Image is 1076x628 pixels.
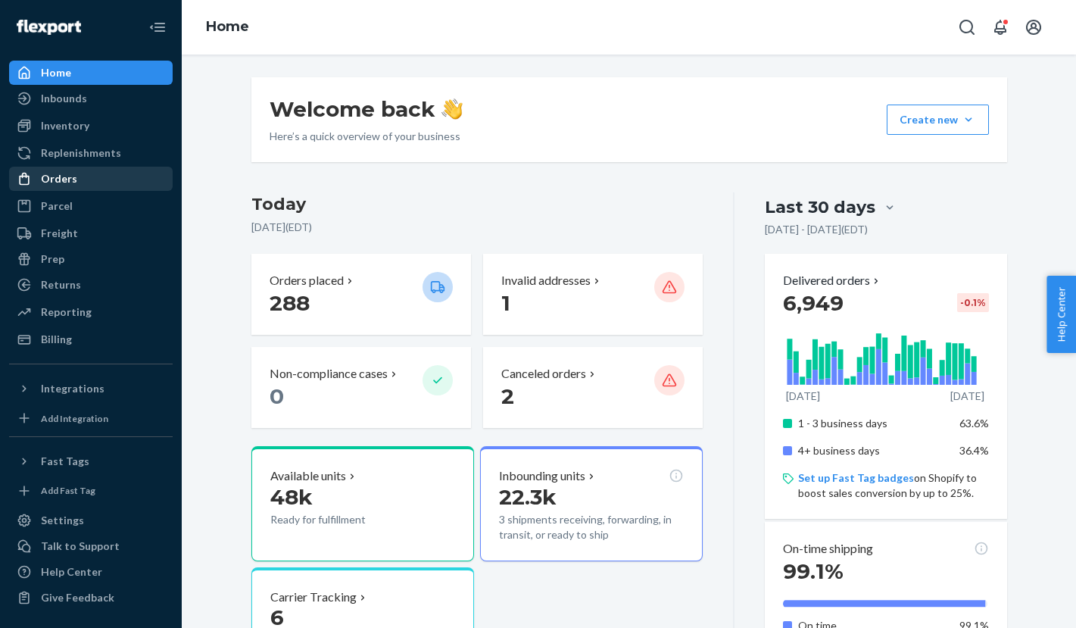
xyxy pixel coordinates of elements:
button: Invalid addresses 1 [483,254,703,335]
span: 63.6% [959,417,989,430]
span: 0 [270,383,284,409]
span: 288 [270,290,310,316]
span: 36.4% [959,444,989,457]
button: Create new [887,105,989,135]
a: Freight [9,221,173,245]
a: Replenishments [9,141,173,165]
div: Reporting [41,305,92,320]
div: Parcel [41,198,73,214]
ol: breadcrumbs [194,5,261,49]
span: 99.1% [783,558,844,584]
div: Last 30 days [765,195,875,219]
p: Available units [270,467,346,485]
button: Open account menu [1018,12,1049,42]
p: 3 shipments receiving, forwarding, in transit, or ready to ship [499,512,684,542]
p: Ready for fulfillment [270,512,410,527]
div: Freight [41,226,78,241]
a: Reporting [9,300,173,324]
span: 1 [501,290,510,316]
button: Available units48kReady for fulfillment [251,446,474,561]
div: Replenishments [41,145,121,161]
img: hand-wave emoji [441,98,463,120]
div: Fast Tags [41,454,89,469]
a: Add Fast Tag [9,480,173,503]
button: Orders placed 288 [251,254,471,335]
button: Close Navigation [142,12,173,42]
a: Inbounds [9,86,173,111]
button: Open notifications [985,12,1015,42]
div: Orders [41,171,77,186]
p: Inbounding units [499,467,585,485]
div: Talk to Support [41,539,120,554]
h3: Today [251,192,703,217]
p: [DATE] [786,389,820,404]
p: Non-compliance cases [270,365,388,383]
span: 6,949 [783,290,844,316]
a: Returns [9,273,173,297]
span: 48k [270,484,313,510]
button: Open Search Box [952,12,982,42]
span: 22.3k [499,484,557,510]
a: Help Center [9,560,173,584]
p: Invalid addresses [501,272,591,289]
a: Parcel [9,194,173,218]
a: Prep [9,247,173,271]
p: Canceled orders [501,365,586,383]
div: Inbounds [41,91,87,106]
div: Settings [41,513,84,528]
a: Home [9,61,173,85]
div: Prep [41,252,64,267]
div: -0.1 % [957,293,989,312]
img: Flexport logo [17,20,81,35]
p: Carrier Tracking [270,589,357,606]
p: [DATE] ( EDT ) [251,220,703,235]
div: Integrations [41,381,104,396]
div: Give Feedback [41,590,114,605]
span: 2 [501,383,514,409]
p: [DATE] - [DATE] ( EDT ) [765,222,868,237]
button: Non-compliance cases 0 [251,347,471,428]
div: Add Fast Tag [41,484,95,497]
p: [DATE] [950,389,984,404]
a: Add Integration [9,407,173,430]
p: 4+ business days [798,443,947,458]
button: Fast Tags [9,449,173,473]
div: Help Center [41,564,102,580]
div: Add Integration [41,412,108,425]
h1: Welcome back [270,95,463,123]
button: Inbounding units22.3k3 shipments receiving, forwarding, in transit, or ready to ship [480,446,703,561]
p: Here’s a quick overview of your business [270,129,463,144]
div: Returns [41,277,81,292]
button: Help Center [1046,276,1076,353]
p: 1 - 3 business days [798,416,947,431]
a: Talk to Support [9,534,173,558]
a: Orders [9,167,173,191]
p: Orders placed [270,272,344,289]
button: Give Feedback [9,586,173,610]
a: Inventory [9,114,173,138]
button: Integrations [9,376,173,401]
div: Home [41,65,71,80]
div: Billing [41,332,72,347]
a: Settings [9,508,173,533]
p: On-time shipping [783,540,873,558]
button: Delivered orders [783,272,882,289]
div: Inventory [41,118,89,133]
a: Billing [9,327,173,351]
button: Canceled orders 2 [483,347,703,428]
p: on Shopify to boost sales conversion by up to 25%. [798,470,988,501]
a: Home [206,18,249,35]
a: Set up Fast Tag badges [798,471,914,484]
